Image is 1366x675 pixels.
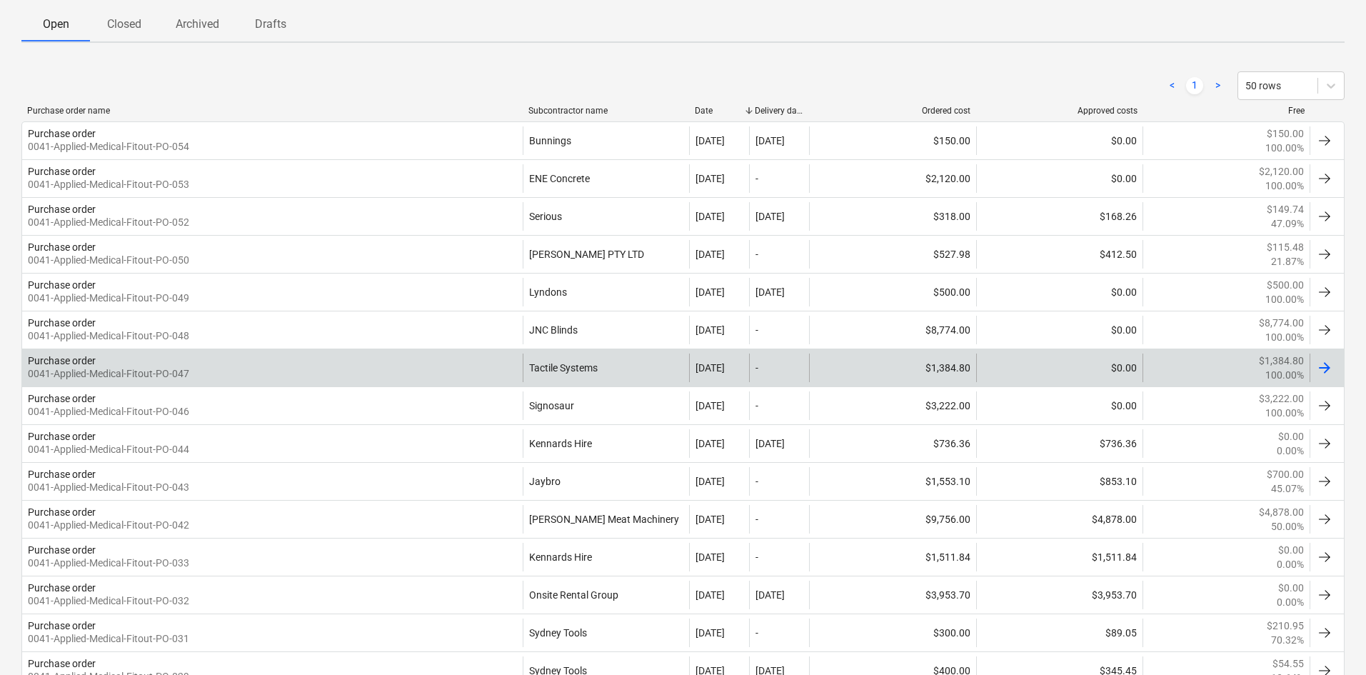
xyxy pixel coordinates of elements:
p: 0041-Applied-Medical-Fitout-PO-032 [28,594,189,608]
div: [DATE] [695,249,725,260]
p: 100.00% [1265,141,1304,155]
p: $0.00 [1278,429,1304,444]
div: [DATE] [695,551,725,563]
div: $1,384.80 [809,354,976,382]
p: 0041-Applied-Medical-Fitout-PO-042 [28,518,189,532]
div: [DATE] [755,589,785,601]
div: [DATE] [695,362,725,374]
div: $1,511.84 [809,543,976,571]
div: [DATE] [755,211,785,222]
iframe: Chat Widget [1295,606,1366,675]
div: $8,774.00 [809,316,976,344]
div: Jaybro [523,467,690,496]
div: $853.10 [976,467,1143,496]
div: Serious [523,202,690,231]
div: Tactile Systems [523,354,690,382]
div: $1,511.84 [976,543,1143,571]
div: - [755,476,758,487]
p: 21.87% [1271,254,1304,269]
div: [DATE] [695,211,725,222]
div: [DATE] [695,400,725,411]
div: Purchase order [28,469,96,480]
p: $0.00 [1278,543,1304,557]
div: Purchase order [28,128,96,139]
div: [DATE] [755,135,785,146]
div: [PERSON_NAME] Meat Machinery [523,505,690,534]
p: 0041-Applied-Medical-Fitout-PO-052 [28,215,189,229]
div: [DATE] [695,476,725,487]
div: [DATE] [695,286,725,298]
div: - [755,249,758,260]
div: [DATE] [695,438,725,449]
div: [DATE] [695,514,725,525]
div: $9,756.00 [809,505,976,534]
p: 100.00% [1265,406,1304,420]
div: $0.00 [976,354,1143,382]
div: Purchase order [28,431,96,442]
div: $0.00 [976,164,1143,193]
p: 0041-Applied-Medical-Fitout-PO-049 [28,291,189,305]
div: - [755,514,758,525]
div: $318.00 [809,202,976,231]
div: Lyndons [523,278,690,306]
div: Purchase order [28,658,96,669]
div: Signosaur [523,391,690,420]
p: $150.00 [1267,126,1304,141]
div: [DATE] [695,135,725,146]
div: Purchase order [28,204,96,215]
div: $89.05 [976,619,1143,647]
div: Purchase order [28,279,96,291]
div: Purchase order [28,166,96,177]
p: 0041-Applied-Medical-Fitout-PO-044 [28,442,189,456]
p: 0041-Applied-Medical-Fitout-PO-053 [28,177,189,191]
div: $412.50 [976,240,1143,269]
p: Drafts [253,16,288,33]
div: Kennards Hire [523,543,690,571]
p: 0041-Applied-Medical-Fitout-PO-048 [28,329,189,343]
div: $527.98 [809,240,976,269]
div: Delivery date [755,106,803,116]
div: $0.00 [976,126,1143,155]
div: [DATE] [695,589,725,601]
p: 0041-Applied-Medical-Fitout-PO-047 [28,366,189,381]
div: Bunnings [523,126,690,155]
div: [DATE] [695,173,725,184]
p: 100.00% [1265,179,1304,193]
p: Open [39,16,73,33]
div: [DATE] [695,324,725,336]
div: Ordered cost [815,106,970,116]
div: $168.26 [976,202,1143,231]
div: - [755,627,758,639]
p: $115.48 [1267,240,1304,254]
p: 45.07% [1271,481,1304,496]
div: $300.00 [809,619,976,647]
p: 0041-Applied-Medical-Fitout-PO-050 [28,253,189,267]
div: [DATE] [755,286,785,298]
div: JNC Blinds [523,316,690,344]
p: $2,120.00 [1259,164,1304,179]
div: ENE Concrete [523,164,690,193]
div: Kennards Hire [523,429,690,458]
div: Date [695,106,743,116]
p: 0.00% [1277,595,1304,609]
p: $149.74 [1267,202,1304,216]
div: [DATE] [695,627,725,639]
div: - [755,173,758,184]
div: - [755,400,758,411]
a: Previous page [1163,77,1180,94]
div: $3,953.70 [976,581,1143,609]
p: 0041-Applied-Medical-Fitout-PO-043 [28,480,189,494]
div: Purchase order [28,544,96,556]
div: $736.36 [809,429,976,458]
div: Sydney Tools [523,619,690,647]
div: $500.00 [809,278,976,306]
div: Free [1149,106,1305,116]
div: Approved costs [982,106,1138,116]
p: $500.00 [1267,278,1304,292]
div: $0.00 [976,316,1143,344]
p: 0041-Applied-Medical-Fitout-PO-054 [28,139,189,154]
p: 50.00% [1271,519,1304,534]
p: 100.00% [1265,368,1304,382]
p: $3,222.00 [1259,391,1304,406]
div: $736.36 [976,429,1143,458]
